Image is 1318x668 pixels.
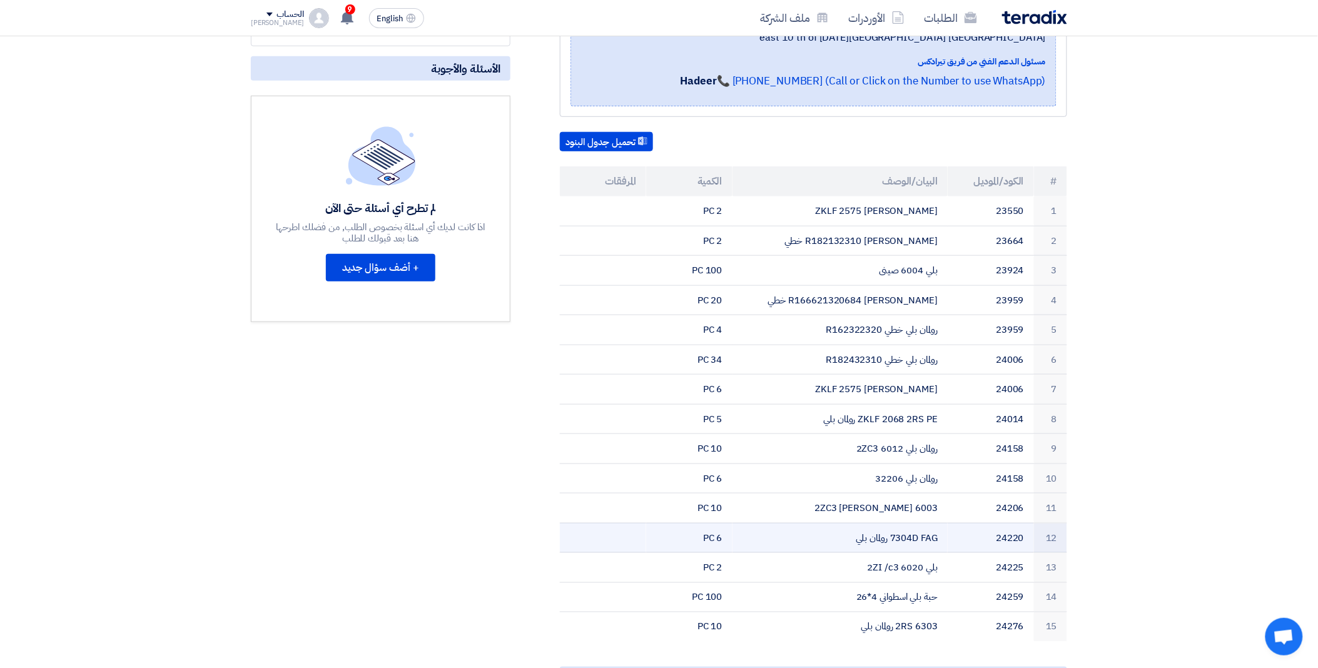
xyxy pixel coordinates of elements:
th: الكود/الموديل [948,166,1034,196]
td: 14 [1034,582,1067,612]
td: 3 [1034,256,1067,286]
td: 7304D FAG رولمان بلي [733,523,948,553]
td: رولمان بلي 32206 [733,463,948,493]
td: 12 [1034,523,1067,553]
td: 24220 [948,523,1034,553]
th: البيان/الوصف [733,166,948,196]
td: 2 PC [646,196,733,226]
td: 10 PC [646,493,733,524]
div: [PERSON_NAME] [251,19,304,26]
td: 24014 [948,404,1034,434]
td: 4 PC [646,315,733,345]
td: R182132310 [PERSON_NAME] خطي [733,226,948,256]
div: اذا كانت لديك أي اسئلة بخصوص الطلب, من فضلك اطرحها هنا بعد قبولك للطلب [275,221,487,244]
td: رولمان بلي خطي R162322320 [733,315,948,345]
th: الكمية [646,166,733,196]
td: بلي 6004 صينى [733,256,948,286]
a: 📞 [PHONE_NUMBER] (Call or Click on the Number to use WhatsApp) [717,73,1046,89]
td: 5 [1034,315,1067,345]
td: 6 PC [646,523,733,553]
span: 9 [345,4,355,14]
td: 24276 [948,612,1034,642]
td: 23550 [948,196,1034,226]
button: English [369,8,424,28]
img: Teradix logo [1002,10,1067,24]
td: 24225 [948,553,1034,583]
span: الأسئلة والأجوبة [431,61,500,76]
td: 24006 [948,345,1034,375]
td: 6003 2ZC3 [PERSON_NAME] [733,493,948,524]
td: حبة بلي اسطواني 4*26 [733,582,948,612]
td: 23959 [948,315,1034,345]
td: رولمان بلي 6012 2ZC3 [733,434,948,464]
td: 2 PC [646,226,733,256]
strong: Hadeer [681,73,717,89]
td: ZKLF 2068 2RS PE رولمان بلي [733,404,948,434]
div: مسئول الدعم الفني من فريق تيرادكس [581,55,1046,68]
td: 2 PC [646,553,733,583]
td: 100 PC [646,582,733,612]
td: رولمان بلي خطي R182432310 [733,345,948,375]
a: Open chat [1265,618,1303,655]
td: 5 PC [646,404,733,434]
td: 24158 [948,463,1034,493]
td: 8 [1034,404,1067,434]
div: الحساب [276,9,303,20]
td: 15 [1034,612,1067,642]
td: 11 [1034,493,1067,524]
td: 9 [1034,434,1067,464]
td: 7 [1034,375,1067,405]
td: 24006 [948,375,1034,405]
td: 24259 [948,582,1034,612]
td: 6 PC [646,463,733,493]
td: ZKLF 2575 [PERSON_NAME] [733,375,948,405]
td: 23924 [948,256,1034,286]
span: English [377,14,403,23]
td: 1 [1034,196,1067,226]
td: 13 [1034,553,1067,583]
td: 23664 [948,226,1034,256]
td: 10 PC [646,612,733,642]
td: 6 [1034,345,1067,375]
img: empty_state_list.svg [346,126,416,185]
td: بلي 6020 2ZI /c3 [733,553,948,583]
td: 4 [1034,285,1067,315]
th: المرفقات [560,166,646,196]
td: 2 [1034,226,1067,256]
td: ZKLF 2575 [PERSON_NAME] [733,196,948,226]
td: 34 PC [646,345,733,375]
td: R166621320684 [PERSON_NAME] خطي [733,285,948,315]
button: + أضف سؤال جديد [326,254,435,281]
td: 10 [1034,463,1067,493]
td: 24158 [948,434,1034,464]
td: 20 PC [646,285,733,315]
td: 100 PC [646,256,733,286]
a: الأوردرات [839,3,915,33]
td: 24206 [948,493,1034,524]
a: الطلبات [915,3,987,33]
div: لم تطرح أي أسئلة حتى الآن [275,201,487,215]
button: تحميل جدول البنود [560,132,653,152]
a: ملف الشركة [750,3,839,33]
td: 10 PC [646,434,733,464]
img: profile_test.png [309,8,329,28]
td: 6303 2RS رولمان بلي [733,612,948,642]
td: 6 PC [646,375,733,405]
th: # [1034,166,1067,196]
td: 23959 [948,285,1034,315]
